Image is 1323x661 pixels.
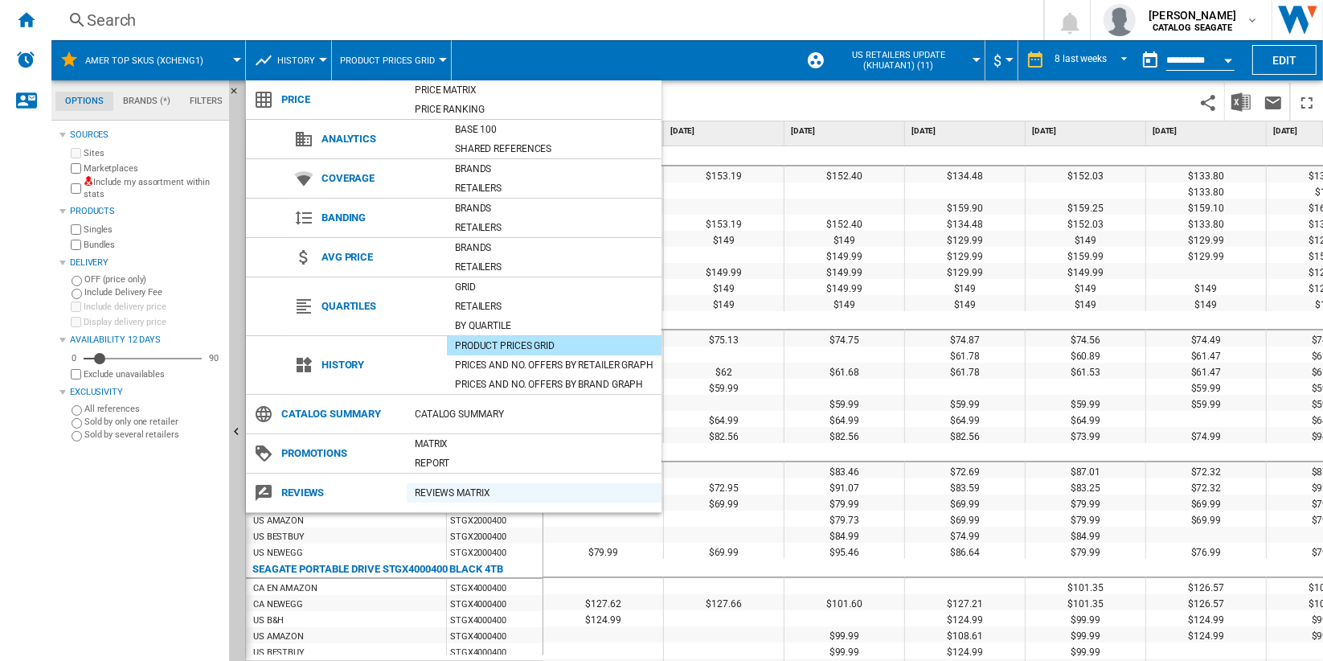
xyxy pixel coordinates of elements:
div: Matrix [407,436,661,452]
div: Retailers [447,298,661,314]
div: Prices and No. offers by brand graph [447,376,661,392]
div: Grid [447,279,661,295]
span: Coverage [313,167,447,190]
div: Base 100 [447,121,661,138]
div: Report [407,455,661,471]
div: Product prices grid [447,338,661,354]
div: REVIEWS Matrix [407,485,661,501]
div: Brands [447,161,661,177]
div: Retailers [447,259,661,275]
div: Brands [447,200,661,216]
div: Brands [447,240,661,256]
div: Prices and No. offers by retailer graph [447,357,661,373]
div: Shared references [447,141,661,157]
div: Retailers [447,220,661,236]
span: Promotions [273,442,407,465]
div: Price Ranking [407,101,661,117]
span: History [313,354,447,376]
span: Avg price [313,246,447,269]
span: Reviews [273,482,407,504]
div: Price Matrix [407,82,661,98]
div: By quartile [447,318,661,334]
span: Price [273,88,407,111]
span: Banding [313,207,447,229]
span: Analytics [313,128,447,150]
span: Quartiles [313,295,447,318]
span: Catalog Summary [273,403,407,425]
div: Retailers [447,180,661,196]
div: Catalog Summary [407,406,661,422]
